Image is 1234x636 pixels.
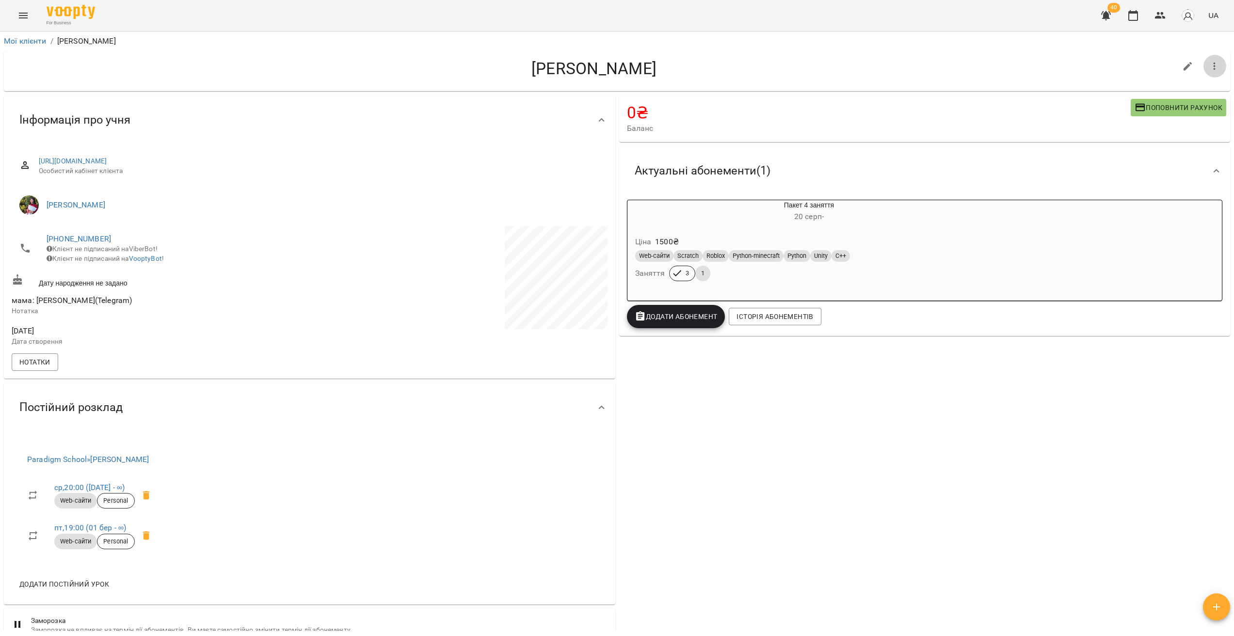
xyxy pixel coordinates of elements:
[635,235,652,249] h6: Ціна
[1107,3,1120,13] span: 40
[627,305,725,328] button: Додати Абонемент
[635,252,673,260] span: Web-сайти
[4,95,615,145] div: Інформація про учня
[135,484,158,507] span: Видалити приватний урок Скрипник Діана Геннадіївна ср 20:00 клієнта Калініченко Олексій
[635,267,665,280] h6: Заняття
[810,252,832,260] span: Unity
[50,35,53,47] li: /
[12,4,35,27] button: Menu
[1135,102,1222,113] span: Поповнити рахунок
[794,212,824,221] span: 20 серп -
[97,496,134,505] span: Personal
[16,575,113,593] button: Додати постійний урок
[729,252,784,260] span: Python-minecraft
[19,195,39,215] img: Скрипник Діана Геннадіївна
[54,537,97,546] span: Web-сайти
[12,337,307,347] p: Дата створення
[1208,10,1218,20] span: UA
[619,146,1231,196] div: Актуальні абонементи(1)
[47,20,95,26] span: For Business
[784,252,810,260] span: Python
[47,200,105,209] a: [PERSON_NAME]
[54,496,97,505] span: Web-сайти
[635,163,770,178] span: Актуальні абонементи ( 1 )
[627,200,991,293] button: Пакет 4 заняття20 серп- Ціна1500₴Web-сайтиScratchRobloxPython-minecraftPythonUnityC++Заняття31
[627,123,1131,134] span: Баланс
[19,112,130,127] span: Інформація про учня
[19,578,109,590] span: Додати постійний урок
[47,5,95,19] img: Voopty Logo
[97,537,134,546] span: Personal
[19,400,123,415] span: Постійний розклад
[12,353,58,371] button: Нотатки
[4,36,47,46] a: Мої клієнти
[12,296,132,305] span: мама: [PERSON_NAME](Telegram)
[627,200,991,223] div: Пакет 4 заняття
[47,254,164,262] span: Клієнт не підписаний на !
[832,252,850,260] span: C++
[1131,99,1226,116] button: Поповнити рахунок
[57,35,116,47] p: [PERSON_NAME]
[680,269,695,278] span: 3
[635,311,718,322] span: Додати Абонемент
[27,455,149,464] a: Paradigm School»[PERSON_NAME]
[31,616,608,626] span: Заморозка
[54,523,126,532] a: пт,19:00 (01 бер - ∞)
[703,252,729,260] span: Roblox
[12,59,1176,79] h4: [PERSON_NAME]
[31,625,608,635] span: Заморозка не впливає на термін дії абонементів. Ви маєте самостійно змінити термін дії абонементу.
[673,252,703,260] span: Scratch
[737,311,813,322] span: Історія абонементів
[12,306,307,316] p: Нотатка
[4,382,615,432] div: Постійний розклад
[54,483,125,492] a: ср,20:00 ([DATE] - ∞)
[129,254,162,262] a: VooptyBot
[19,356,50,368] span: Нотатки
[12,325,307,337] span: [DATE]
[729,308,821,325] button: Історія абонементів
[655,236,679,248] p: 1500 ₴
[135,524,158,547] span: Видалити приватний урок Скрипник Діана Геннадіївна пт 19:00 клієнта Калініченко Олексій
[47,234,111,243] a: [PHONE_NUMBER]
[47,245,158,253] span: Клієнт не підписаний на ViberBot!
[39,157,107,165] a: [URL][DOMAIN_NAME]
[695,269,710,278] span: 1
[1181,9,1195,22] img: avatar_s.png
[10,272,309,290] div: Дату народження не задано
[4,35,1230,47] nav: breadcrumb
[627,103,1131,123] h4: 0 ₴
[1204,6,1222,24] button: UA
[39,166,600,176] span: Особистий кабінет клієнта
